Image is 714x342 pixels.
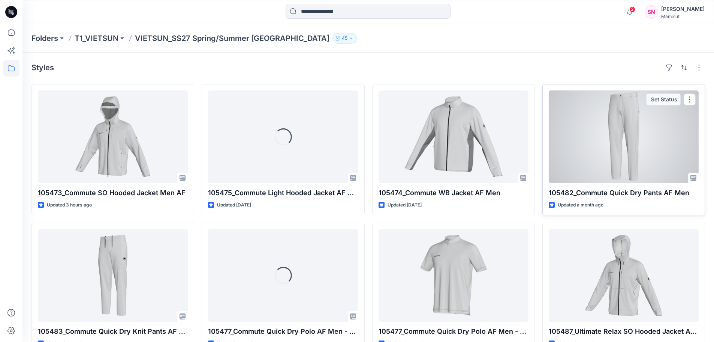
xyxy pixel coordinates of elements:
[379,90,528,183] a: 105474_Commute WB Jacket AF Men
[38,229,188,322] a: 105483_Commute Quick Dry Knit Pants AF Men
[379,229,528,322] a: 105477_Commute Quick Dry Polo AF Men - OP2
[47,201,92,209] p: Updated 3 hours ago
[388,201,422,209] p: Updated [DATE]
[31,33,58,44] a: Folders
[629,6,635,12] span: 2
[135,33,329,44] p: VIETSUN_SS27 Spring/Summer [GEOGRAPHIC_DATA]
[549,326,699,337] p: 105487_Ultimate Relax SO Hooded Jacket AF Men
[549,90,699,183] a: 105482_Commute Quick Dry Pants AF Men
[661,14,705,19] div: Mammut
[332,33,357,44] button: 45
[75,33,118,44] a: T1_VIETSUN
[379,188,528,198] p: 105474_Commute WB Jacket AF Men
[208,326,358,337] p: 105477_Commute Quick Dry Polo AF Men - OP1
[661,5,705,14] div: [PERSON_NAME]
[31,63,54,72] h4: Styles
[558,201,603,209] p: Updated a month ago
[208,188,358,198] p: 105475_Commute Light Hooded Jacket AF Women
[38,188,188,198] p: 105473_Commute SO Hooded Jacket Men AF
[645,5,658,19] div: SN
[379,326,528,337] p: 105477_Commute Quick Dry Polo AF Men - OP2
[549,229,699,322] a: 105487_Ultimate Relax SO Hooded Jacket AF Men
[38,326,188,337] p: 105483_Commute Quick Dry Knit Pants AF Men
[217,201,251,209] p: Updated [DATE]
[549,188,699,198] p: 105482_Commute Quick Dry Pants AF Men
[38,90,188,183] a: 105473_Commute SO Hooded Jacket Men AF
[342,34,347,42] p: 45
